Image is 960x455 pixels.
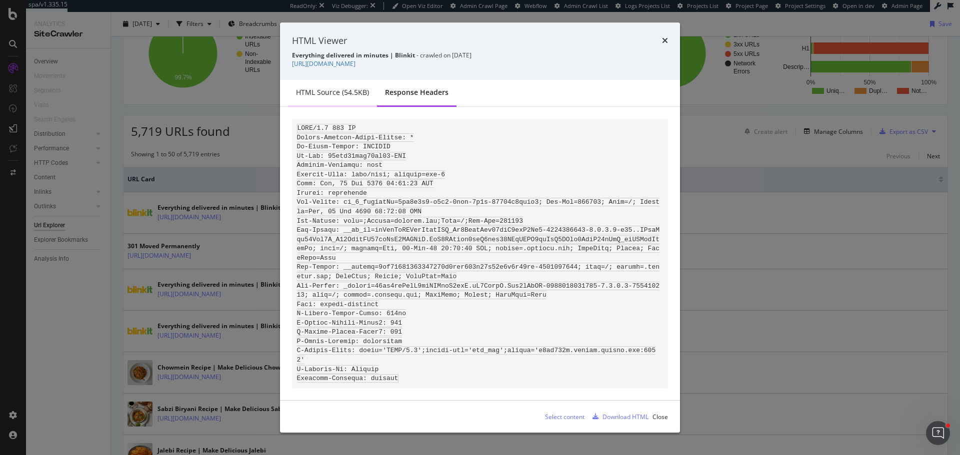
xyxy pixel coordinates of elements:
[588,409,648,425] button: Download HTML
[537,409,584,425] button: Select content
[926,421,950,445] iframe: Intercom live chat
[292,51,668,59] div: - crawled on [DATE]
[652,413,668,421] div: Close
[385,88,448,98] div: Response Headers
[292,59,355,68] a: [URL][DOMAIN_NAME]
[292,51,415,59] strong: Everything delivered in minutes | Blinkit
[280,22,680,433] div: modal
[652,409,668,425] button: Close
[296,88,369,98] div: HTML source (54.5KB)
[602,413,648,421] div: Download HTML
[545,413,584,421] div: Select content
[662,34,668,47] div: times
[292,34,347,47] div: HTML Viewer
[297,124,660,383] code: LORE/1.7 883 IP Dolors-Ametcon-Adipi-Elitse: * Do-Eiusm-Tempor: INCIDID Ut-Lab: 95etd31mag70al03-...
